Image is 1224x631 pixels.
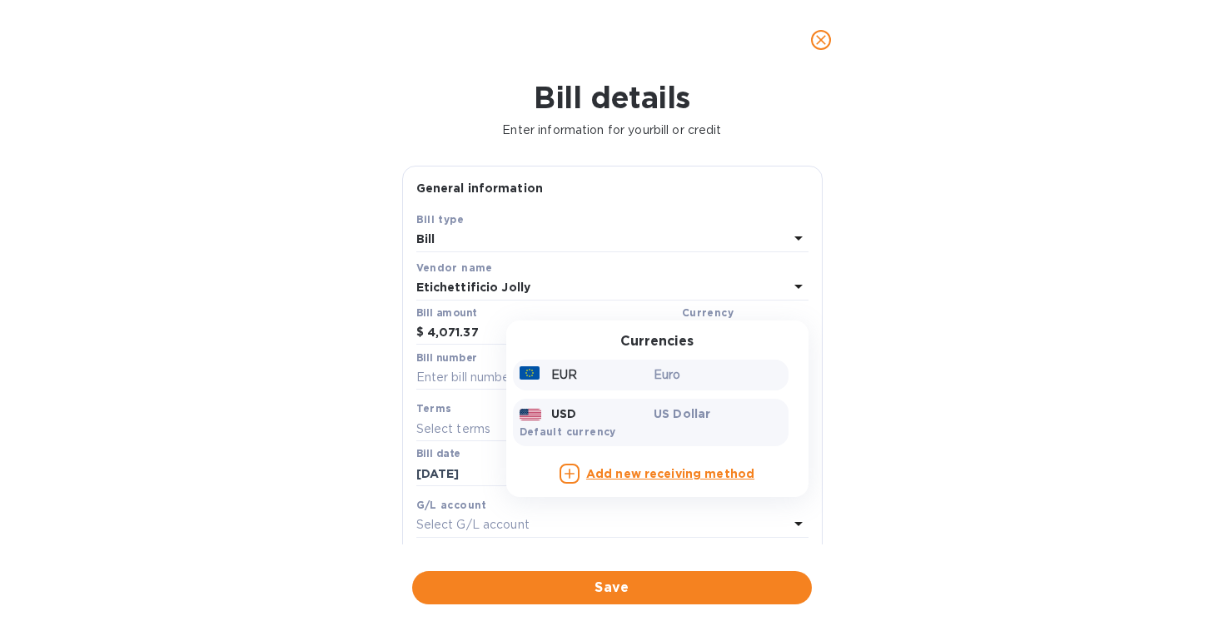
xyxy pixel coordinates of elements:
[416,232,435,246] b: Bill
[801,20,841,60] button: close
[586,467,754,480] b: Add new receiving method
[416,402,452,415] b: Terms
[427,320,675,345] input: $ Enter bill amount
[416,181,544,195] b: General information
[416,499,487,511] b: G/L account
[682,306,734,319] b: Currency
[520,409,542,420] img: USD
[654,405,782,422] p: US Dollar
[520,425,616,438] b: Default currency
[416,365,809,390] input: Enter bill number
[416,261,493,274] b: Vendor name
[551,405,576,422] p: USD
[416,420,491,438] p: Select terms
[416,450,460,460] label: Bill date
[416,281,531,294] b: Etichettificio Jolly
[412,571,812,604] button: Save
[13,80,1211,115] h1: Bill details
[416,461,574,486] input: Select date
[620,334,694,350] h3: Currencies
[416,308,476,318] label: Bill amount
[416,353,476,363] label: Bill number
[13,122,1211,139] p: Enter information for your bill or credit
[551,366,577,384] p: EUR
[416,213,465,226] b: Bill type
[654,366,782,384] p: Euro
[416,320,427,345] div: $
[425,578,799,598] span: Save
[416,516,530,534] p: Select G/L account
